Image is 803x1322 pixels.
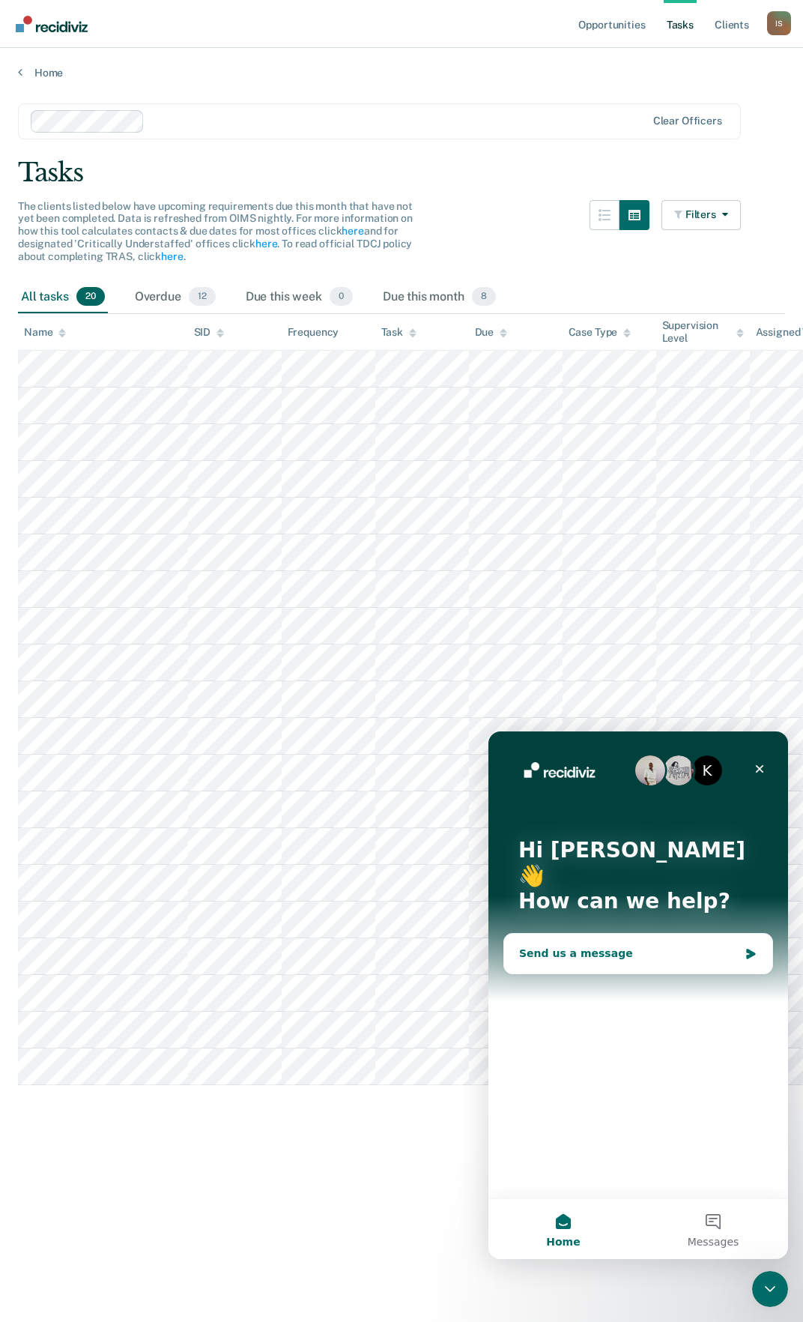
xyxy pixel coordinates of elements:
[752,1271,788,1307] iframe: Intercom live chat
[76,287,105,307] span: 20
[330,287,353,307] span: 0
[132,281,219,314] div: Overdue12
[18,66,785,79] a: Home
[288,326,339,339] div: Frequency
[24,326,66,339] div: Name
[16,16,88,32] img: Recidiviz
[662,319,744,345] div: Supervision Level
[767,11,791,35] div: I S
[18,281,108,314] div: All tasks20
[342,225,363,237] a: here
[381,326,416,339] div: Task
[569,326,631,339] div: Case Type
[243,281,356,314] div: Due this week0
[189,287,216,307] span: 12
[18,200,413,262] span: The clients listed below have upcoming requirements due this month that have not yet been complet...
[653,115,722,127] div: Clear officers
[767,11,791,35] button: Profile dropdown button
[380,281,499,314] div: Due this month8
[255,238,277,250] a: here
[475,326,508,339] div: Due
[661,200,741,230] button: Filters
[18,157,785,188] div: Tasks
[472,287,496,307] span: 8
[488,731,788,1259] iframe: Intercom live chat
[161,250,183,262] a: here
[194,326,225,339] div: SID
